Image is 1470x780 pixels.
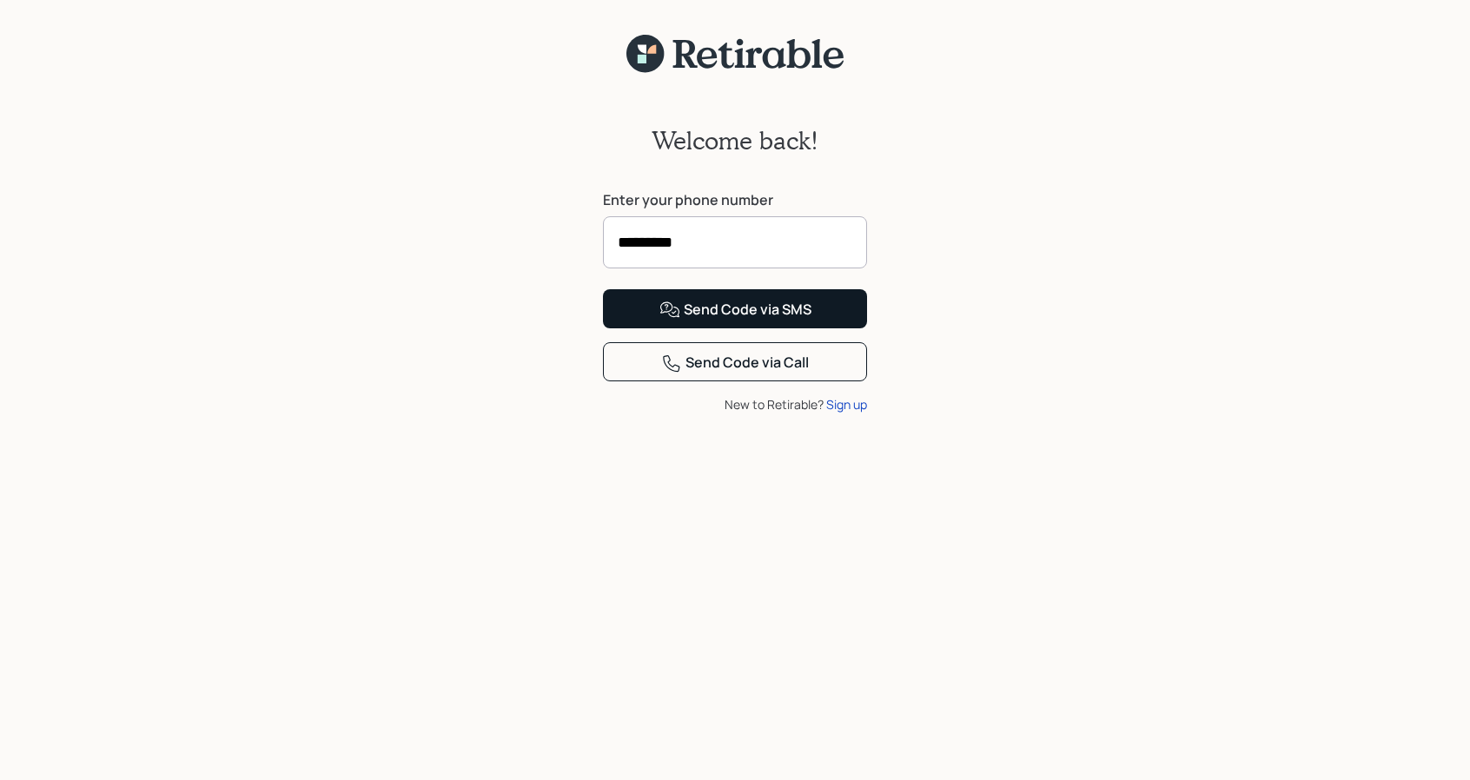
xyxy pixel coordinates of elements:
button: Send Code via Call [603,342,867,381]
button: Send Code via SMS [603,289,867,328]
div: Sign up [826,395,867,413]
h2: Welcome back! [652,126,818,155]
div: Send Code via SMS [659,300,811,321]
label: Enter your phone number [603,190,867,209]
div: New to Retirable? [603,395,867,413]
div: Send Code via Call [661,353,809,373]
